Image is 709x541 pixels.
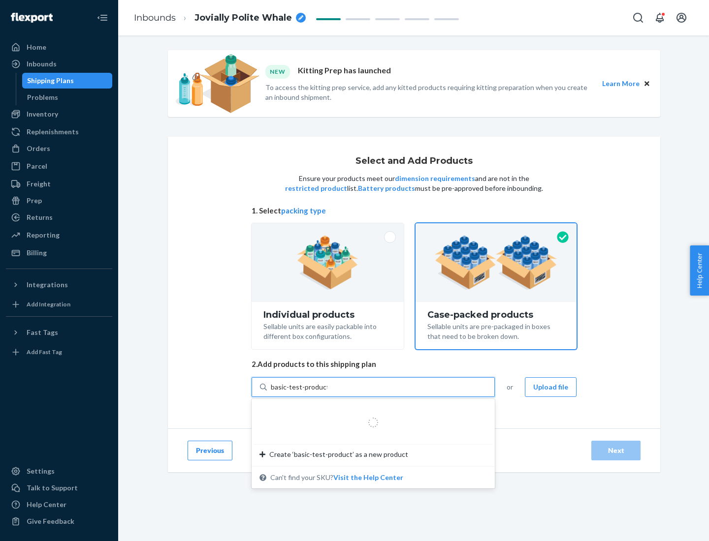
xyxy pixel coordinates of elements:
[27,42,46,52] div: Home
[6,210,112,225] a: Returns
[642,78,652,89] button: Close
[252,206,577,216] span: 1. Select
[27,161,47,171] div: Parcel
[27,144,50,153] div: Orders
[194,12,292,25] span: Jovially Polite Whale
[27,483,78,493] div: Talk to Support
[650,8,670,28] button: Open notifications
[6,106,112,122] a: Inventory
[6,56,112,72] a: Inbounds
[690,245,709,296] button: Help Center
[628,8,648,28] button: Open Search Box
[270,473,403,482] span: Can't find your SKU?
[27,348,62,356] div: Add Fast Tag
[6,245,112,261] a: Billing
[284,174,544,193] p: Ensure your products meet our and are not in the list. must be pre-approved before inbounding.
[252,359,577,369] span: 2. Add products to this shipping plan
[600,446,632,455] div: Next
[126,3,314,32] ol: breadcrumbs
[27,212,53,222] div: Returns
[263,320,392,341] div: Sellable units are easily packable into different box configurations.
[27,516,74,526] div: Give Feedback
[27,179,51,189] div: Freight
[333,473,403,482] button: Create ‘basic-test-product’ as a new productCan't find your SKU?
[6,141,112,156] a: Orders
[271,382,327,392] input: Create ‘basic-test-product’ as a new productCan't find your SKU?Visit the Help Center
[6,480,112,496] a: Talk to Support
[27,466,55,476] div: Settings
[27,127,79,137] div: Replenishments
[22,90,113,105] a: Problems
[269,450,408,459] span: Create ‘basic-test-product’ as a new product
[27,300,70,308] div: Add Integration
[395,174,475,183] button: dimension requirements
[602,78,640,89] button: Learn More
[27,109,58,119] div: Inventory
[6,176,112,192] a: Freight
[297,236,358,290] img: individual-pack.facf35554cb0f1810c75b2bd6df2d64e.png
[6,325,112,340] button: Fast Tags
[285,183,347,193] button: restricted product
[507,382,513,392] span: or
[93,8,112,28] button: Close Navigation
[265,65,290,78] div: NEW
[11,13,53,23] img: Flexport logo
[591,441,641,460] button: Next
[298,65,391,78] p: Kitting Prep has launched
[427,310,565,320] div: Case-packed products
[435,236,557,290] img: case-pack.59cecea509d18c883b923b81aeac6d0b.png
[525,377,577,397] button: Upload file
[27,280,68,290] div: Integrations
[263,310,392,320] div: Individual products
[281,206,326,216] button: packing type
[265,83,593,102] p: To access the kitting prep service, add any kitted products requiring kitting preparation when yo...
[6,227,112,243] a: Reporting
[27,92,58,102] div: Problems
[27,500,66,510] div: Help Center
[6,463,112,479] a: Settings
[188,441,232,460] button: Previous
[6,158,112,174] a: Parcel
[355,156,473,166] h1: Select and Add Products
[427,320,565,341] div: Sellable units are pre-packaged in boxes that need to be broken down.
[22,73,113,89] a: Shipping Plans
[6,297,112,312] a: Add Integration
[6,497,112,512] a: Help Center
[27,76,74,86] div: Shipping Plans
[27,248,47,258] div: Billing
[358,183,415,193] button: Battery products
[6,277,112,293] button: Integrations
[27,230,60,240] div: Reporting
[6,193,112,209] a: Prep
[27,328,58,337] div: Fast Tags
[27,196,42,206] div: Prep
[134,12,176,23] a: Inbounds
[6,39,112,55] a: Home
[6,124,112,140] a: Replenishments
[6,513,112,529] button: Give Feedback
[6,344,112,360] a: Add Fast Tag
[27,59,57,69] div: Inbounds
[672,8,691,28] button: Open account menu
